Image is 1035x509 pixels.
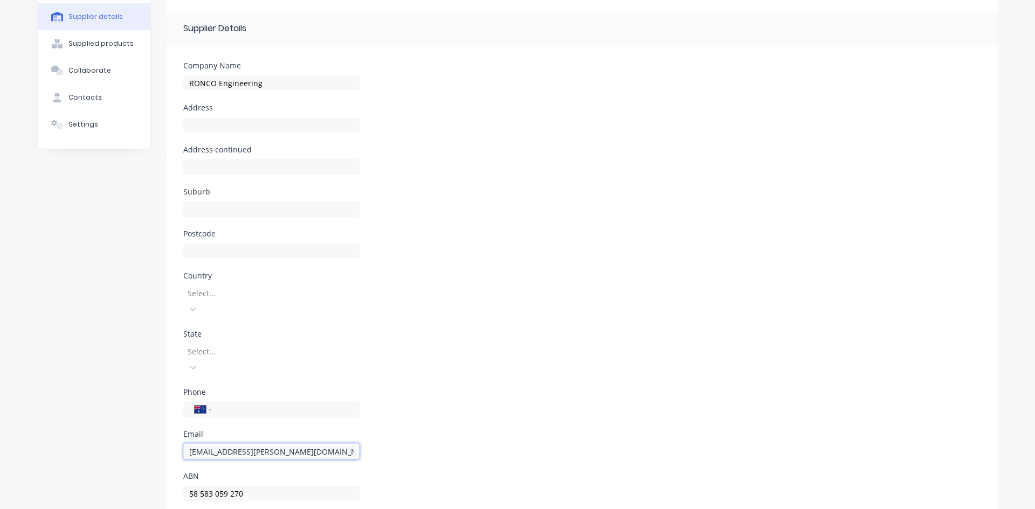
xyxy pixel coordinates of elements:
[183,22,246,35] div: Supplier Details
[68,93,102,102] div: Contacts
[38,111,150,138] button: Settings
[183,62,360,69] div: Company Name
[183,472,360,480] div: ABN
[68,39,134,48] div: Supplied products
[183,146,360,154] div: Address continued
[38,3,150,30] button: Supplier details
[183,330,360,338] div: State
[68,12,123,22] div: Supplier details
[38,30,150,57] button: Supplied products
[38,57,150,84] button: Collaborate
[183,388,360,396] div: Phone
[183,430,360,438] div: Email
[183,272,360,280] div: Country
[183,230,360,238] div: Postcode
[68,66,111,75] div: Collaborate
[183,188,360,196] div: Suburb
[38,84,150,111] button: Contacts
[183,104,360,111] div: Address
[68,120,98,129] div: Settings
